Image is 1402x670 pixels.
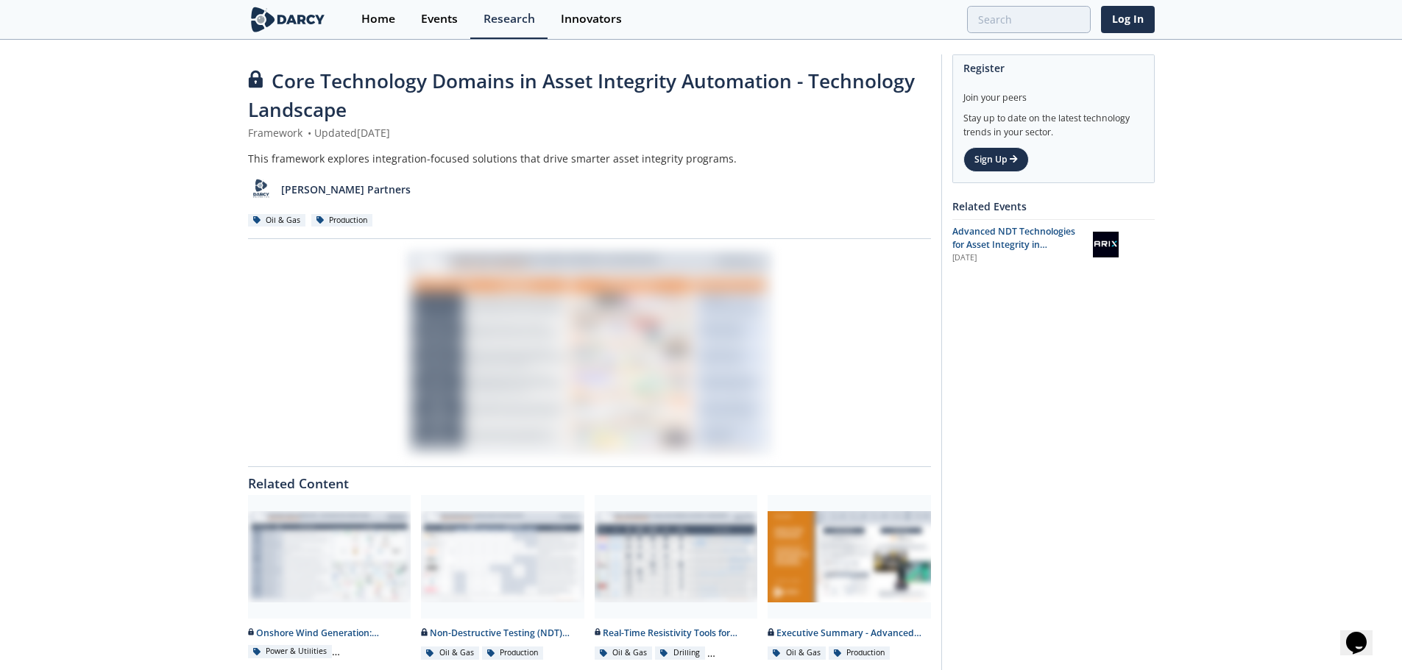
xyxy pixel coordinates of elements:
div: Production [829,646,891,660]
a: Onshore Wind Generation: Advanced NDT Inspections - Innovator Landscape preview Onshore Wind Gene... [243,495,417,660]
div: Power & Utilities [248,645,333,658]
div: Register [963,55,1144,81]
div: Onshore Wind Generation: Advanced NDT Inspections - Innovator Landscape [248,627,411,640]
a: Non-Destructive Testing (NDT) Technologies - Innovator Comparison preview Non-Destructive Testing... [416,495,590,660]
input: Advanced Search [967,6,1091,33]
img: logo-wide.svg [248,7,328,32]
div: Related Events [952,193,1155,219]
a: Sign Up [963,147,1029,172]
div: [DATE] [952,252,1083,264]
a: Advanced NDT Technologies for Asset Integrity in Challenging Environments [DATE] ARIX Technologies [952,225,1155,264]
a: Real-Time Resistivity Tools for Thermal Maturity Assessment - Innovator Comparison preview Real-T... [590,495,763,660]
div: Production [482,646,544,660]
img: ARIX Technologies [1093,232,1119,257]
div: Innovators [561,13,622,25]
div: Executive Summary - Advanced NDT Technologies for Asset Integrity in Challenging Environments [768,627,931,640]
a: Executive Summary - Advanced NDT Technologies for Asset Integrity in Challenging Environments pre... [762,495,936,660]
span: Advanced NDT Technologies for Asset Integrity in Challenging Environments [952,225,1075,265]
div: Oil & Gas [768,646,826,660]
div: Oil & Gas [248,214,306,227]
div: Home [361,13,395,25]
span: Core Technology Domains in Asset Integrity Automation - Technology Landscape [248,68,915,123]
div: Oil & Gas [421,646,479,660]
div: Events [421,13,458,25]
div: Framework Updated [DATE] [248,125,931,140]
span: • [305,126,314,140]
div: Production [311,214,373,227]
div: Stay up to date on the latest technology trends in your sector. [963,104,1144,139]
div: Research [484,13,535,25]
div: Drilling [655,646,705,660]
div: Join your peers [963,81,1144,104]
div: Oil & Gas [595,646,653,660]
iframe: chat widget [1340,611,1387,655]
div: This framework explores integration-focused solutions that drive smarter asset integrity programs. [248,151,931,166]
p: [PERSON_NAME] Partners [281,182,411,197]
div: Related Content [248,467,931,491]
a: Log In [1101,6,1155,33]
div: Real-Time Resistivity Tools for Thermal Maturity Assessment - Innovator Comparison [595,627,758,640]
div: Non-Destructive Testing (NDT) Technologies - Innovator Comparison [421,627,584,640]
